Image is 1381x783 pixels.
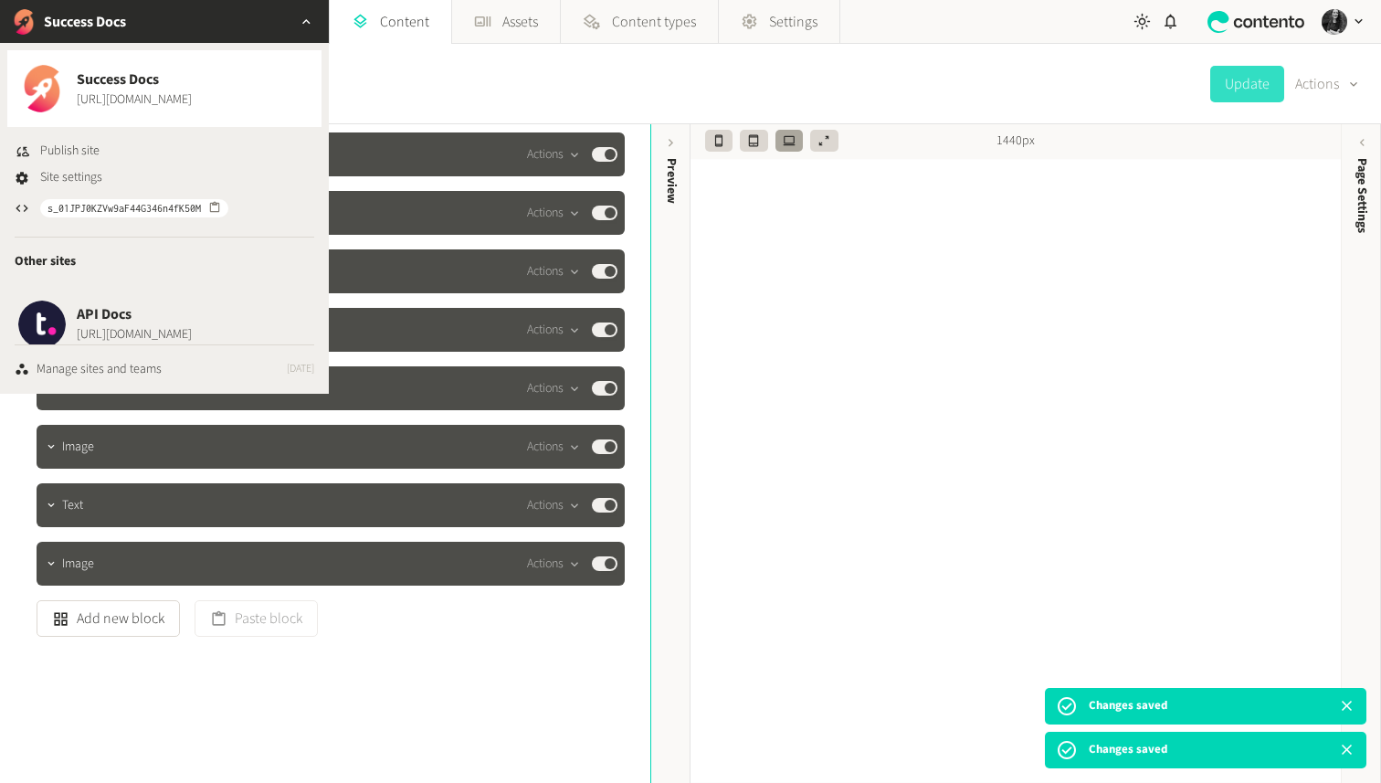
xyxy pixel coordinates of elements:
[1295,66,1359,102] button: Actions
[769,11,817,33] span: Settings
[527,143,581,165] button: Actions
[996,132,1035,151] span: 1440px
[18,301,66,348] img: API Docs
[40,168,102,187] span: Site settings
[1089,741,1167,759] p: Changes saved
[37,360,162,379] div: Manage sites and teams
[527,260,581,282] button: Actions
[527,494,581,516] button: Actions
[612,11,696,33] span: Content types
[40,199,228,217] button: s_01JPJ0KZVw9aF44G346n4fK50M
[15,142,100,161] button: Publish site
[527,436,581,458] button: Actions
[527,202,581,224] button: Actions
[195,600,318,637] button: Paste block
[527,553,581,575] button: Actions
[44,11,126,33] h2: Success Docs
[62,438,94,457] span: Image
[1089,697,1167,715] p: Changes saved
[62,555,94,574] span: Image
[77,303,192,325] span: API Docs
[15,360,162,379] a: Manage sites and teams
[15,168,102,187] a: Site settings
[40,142,100,161] span: Publish site
[7,286,322,363] button: API DocsAPI Docs[URL][DOMAIN_NAME]
[662,158,681,204] div: Preview
[77,325,192,344] span: [URL][DOMAIN_NAME]
[11,9,37,35] img: Success Docs
[527,377,581,399] button: Actions
[1353,158,1372,233] span: Page Settings
[527,319,581,341] button: Actions
[18,65,66,112] img: Success Docs
[7,238,322,286] div: Other sites
[1210,66,1284,102] button: Update
[47,200,201,217] span: s_01JPJ0KZVw9aF44G346n4fK50M
[62,496,83,515] span: Text
[1322,9,1347,35] img: Hollie Duncan
[77,69,192,90] span: Success Docs
[37,600,180,637] button: Add new block
[77,90,192,110] a: [URL][DOMAIN_NAME]
[287,362,314,378] span: [DATE]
